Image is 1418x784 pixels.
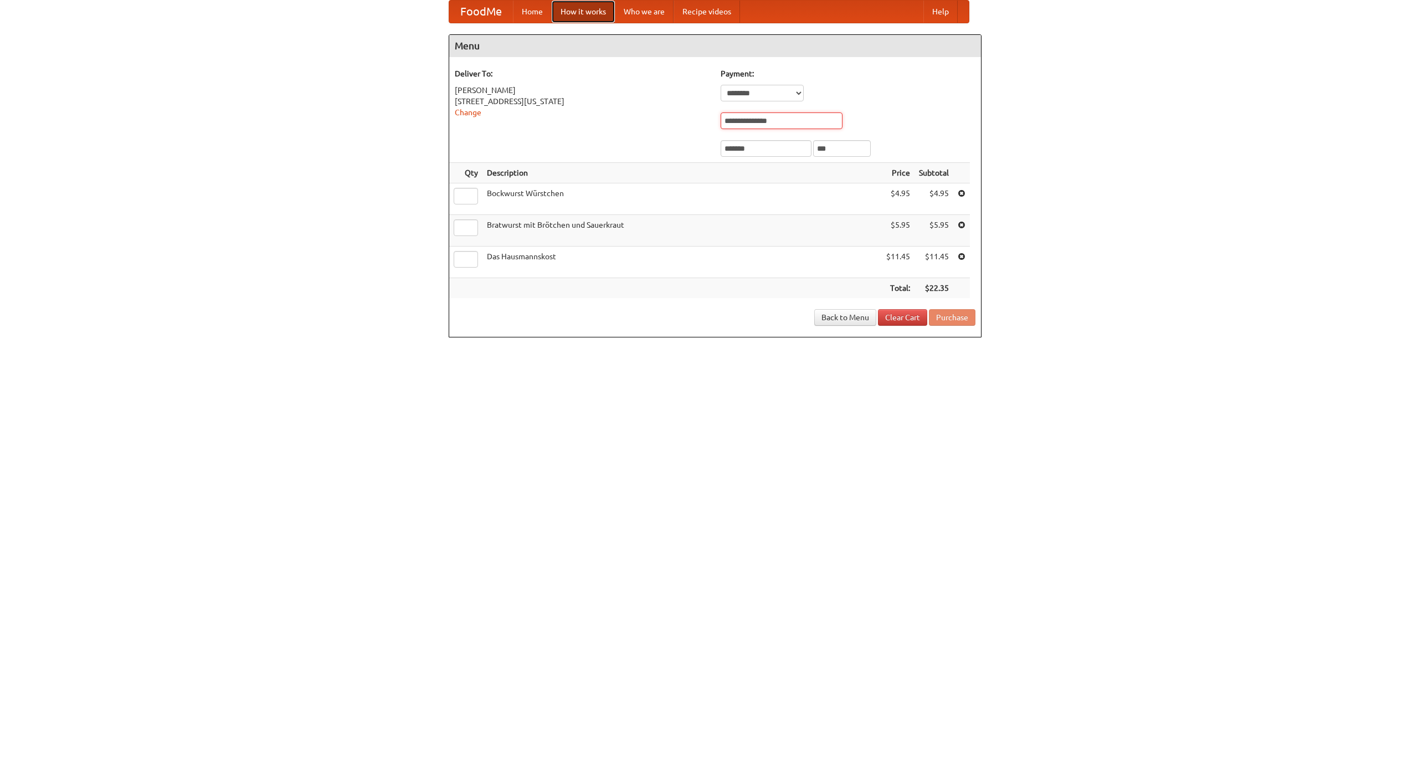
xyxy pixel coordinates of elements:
[914,215,953,247] td: $5.95
[674,1,740,23] a: Recipe videos
[914,247,953,278] td: $11.45
[482,247,882,278] td: Das Hausmannskost
[878,309,927,326] a: Clear Cart
[455,108,481,117] a: Change
[882,278,914,299] th: Total:
[923,1,958,23] a: Help
[615,1,674,23] a: Who we are
[914,183,953,215] td: $4.95
[929,309,975,326] button: Purchase
[482,215,882,247] td: Bratwurst mit Brötchen und Sauerkraut
[449,35,981,57] h4: Menu
[721,68,975,79] h5: Payment:
[882,163,914,183] th: Price
[449,1,513,23] a: FoodMe
[882,183,914,215] td: $4.95
[482,183,882,215] td: Bockwurst Würstchen
[455,85,710,96] div: [PERSON_NAME]
[814,309,876,326] a: Back to Menu
[449,163,482,183] th: Qty
[914,163,953,183] th: Subtotal
[882,215,914,247] td: $5.95
[882,247,914,278] td: $11.45
[455,96,710,107] div: [STREET_ADDRESS][US_STATE]
[482,163,882,183] th: Description
[455,68,710,79] h5: Deliver To:
[914,278,953,299] th: $22.35
[513,1,552,23] a: Home
[552,1,615,23] a: How it works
